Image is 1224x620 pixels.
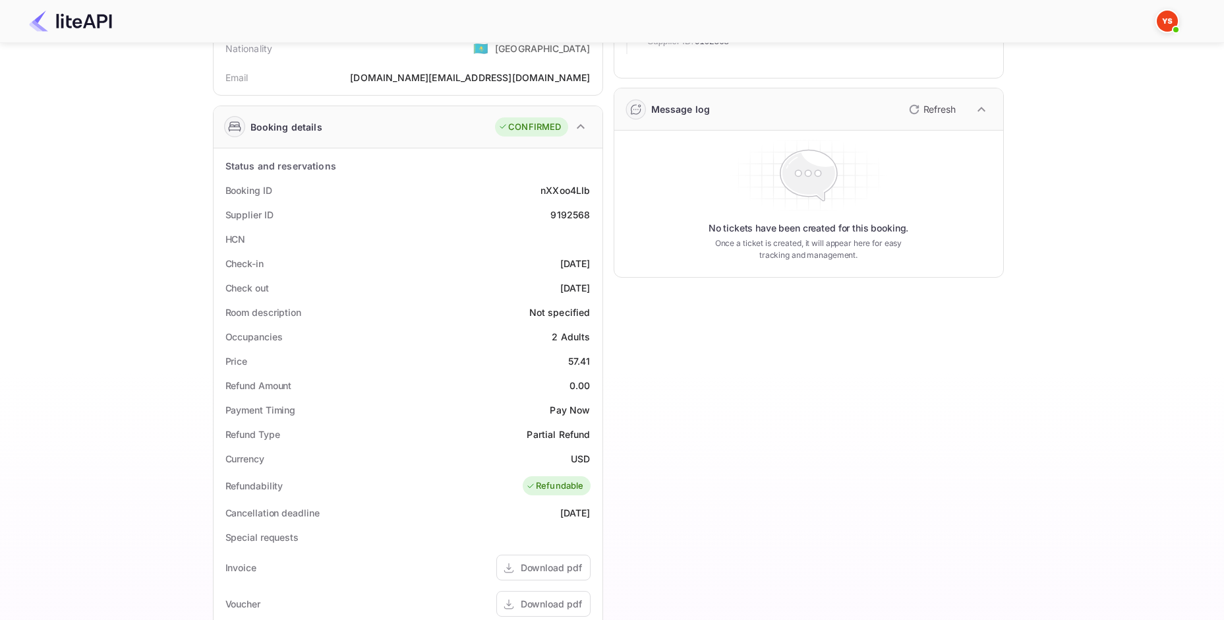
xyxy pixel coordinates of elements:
[560,281,591,295] div: [DATE]
[225,427,280,441] div: Refund Type
[225,597,260,611] div: Voucher
[529,305,591,319] div: Not specified
[568,354,591,368] div: 57.41
[527,427,590,441] div: Partial Refund
[225,232,246,246] div: HCN
[495,42,591,55] div: [GEOGRAPHIC_DATA]
[225,159,336,173] div: Status and reservations
[560,506,591,520] div: [DATE]
[225,530,299,544] div: Special requests
[225,257,264,270] div: Check-in
[225,403,296,417] div: Payment Timing
[569,379,591,392] div: 0.00
[560,257,591,270] div: [DATE]
[225,330,283,344] div: Occupancies
[498,121,561,134] div: CONFIRMED
[552,330,590,344] div: 2 Adults
[225,183,272,197] div: Booking ID
[225,479,283,493] div: Refundability
[540,183,590,197] div: nXXoo4LIb
[473,36,488,60] span: United States
[571,452,590,466] div: USD
[225,506,320,520] div: Cancellation deadline
[923,102,956,116] p: Refresh
[29,11,112,32] img: LiteAPI Logo
[901,99,961,120] button: Refresh
[225,452,264,466] div: Currency
[350,71,590,84] div: [DOMAIN_NAME][EMAIL_ADDRESS][DOMAIN_NAME]
[526,480,584,493] div: Refundable
[225,71,248,84] div: Email
[709,222,909,235] p: No tickets have been created for this booking.
[250,120,322,134] div: Booking details
[1157,11,1178,32] img: Yandex Support
[225,305,301,319] div: Room description
[225,281,269,295] div: Check out
[225,42,273,55] div: Nationality
[705,237,913,261] p: Once a ticket is created, it will appear here for easy tracking and management.
[651,102,711,116] div: Message log
[225,208,274,222] div: Supplier ID
[225,354,248,368] div: Price
[521,561,582,574] div: Download pdf
[550,208,590,222] div: 9192568
[225,561,256,574] div: Invoice
[521,597,582,611] div: Download pdf
[550,403,590,417] div: Pay Now
[225,379,292,392] div: Refund Amount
